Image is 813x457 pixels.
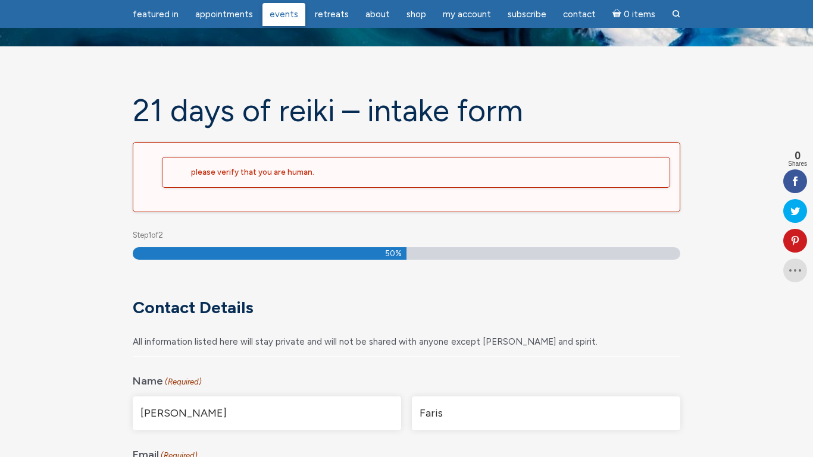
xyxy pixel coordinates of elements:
legend: Name [133,366,680,392]
a: Contact [556,3,603,26]
span: Contact [563,9,596,20]
a: Subscribe [501,3,554,26]
div: All information listed here will stay private and will not be shared with anyone except [PERSON_N... [133,325,671,351]
span: Shares [788,161,807,167]
input: First [133,396,401,430]
a: Appointments [188,3,260,26]
h3: Contact Details [133,298,671,318]
span: featured in [133,9,179,20]
span: 50% [385,247,402,260]
h1: 21 days of Reiki – Intake form [133,94,680,128]
span: (Required) [164,373,202,392]
input: Last [412,396,680,430]
p: Step of [133,226,680,245]
span: Shop [406,9,426,20]
span: About [365,9,390,20]
span: Events [270,9,298,20]
span: 0 items [624,10,655,19]
span: My Account [443,9,491,20]
span: Subscribe [508,9,546,20]
a: About [358,3,397,26]
span: 0 [788,150,807,161]
span: Retreats [315,9,349,20]
i: Cart [612,9,624,20]
a: Shop [399,3,433,26]
a: Retreats [308,3,356,26]
a: Events [262,3,305,26]
a: My Account [436,3,498,26]
h2: Please verify that you are human. [191,167,660,178]
span: Appointments [195,9,253,20]
a: Cart0 items [605,2,662,26]
a: featured in [126,3,186,26]
span: 1 [148,231,151,239]
span: 2 [158,231,163,239]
